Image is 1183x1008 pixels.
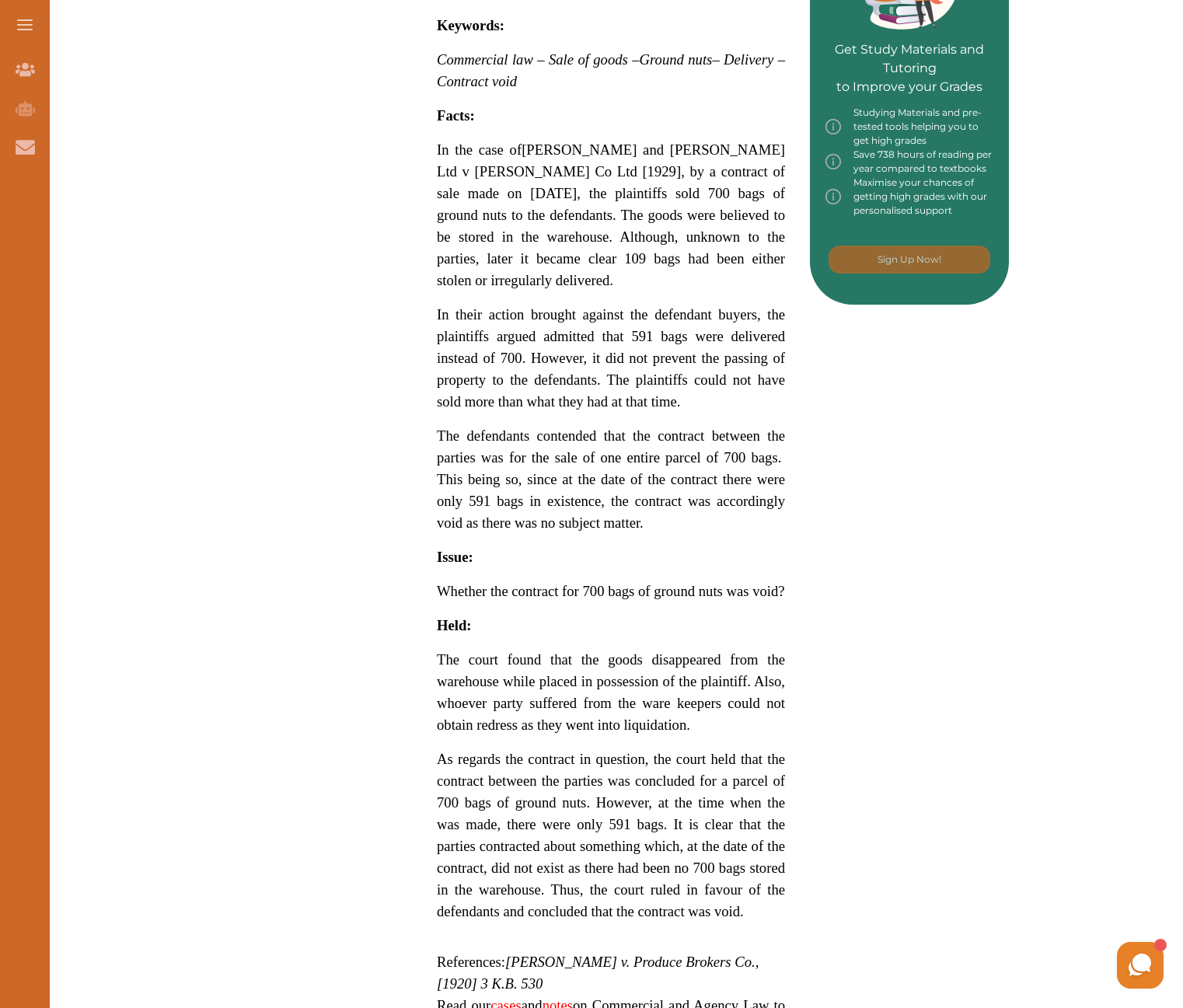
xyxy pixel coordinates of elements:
[437,51,640,68] span: Commercial law – Sale of goods –
[825,106,841,148] img: info-img
[437,306,785,410] span: In their action brought against the defendant buyers, the plaintiffs argued admitted that 591 bag...
[825,176,993,218] div: Maximise your chances of getting high grades with our personalised support
[437,617,472,633] strong: Held:
[878,253,941,267] p: Sign Up Now!
[829,367,1124,403] iframe: Reviews Badge Ribbon Widget
[437,651,785,733] span: The court found that the goods disappeared from the warehouse while placed in possession of the p...
[810,938,1167,992] iframe: HelpCrunch
[437,954,759,992] em: [PERSON_NAME] v. Produce Brokers Co., [1920] 3 K.B. 530
[825,106,993,148] div: Studying Materials and pre-tested tools helping you to get high grades
[437,549,473,565] strong: Issue:
[437,751,785,919] span: As regards the contract in question, the court held that the contract between the parties was con...
[829,246,990,274] button: [object Object]
[437,141,785,288] span: In the case of , by a contract of sale made on [DATE], the plaintiffs sold 700 bags of ground nut...
[437,141,785,180] span: [PERSON_NAME] and [PERSON_NAME] Ltd v [PERSON_NAME] Co Ltd [1929]
[825,176,841,218] img: info-img
[437,583,785,599] span: Whether the contract for 700 bags of ground nuts was void?
[437,427,785,531] span: The defendants contended that the contract between the parties was for the sale of one entire par...
[437,17,504,33] strong: Keywords:
[437,107,475,124] strong: Facts:
[437,954,759,992] span: References:
[640,51,713,68] span: Ground nuts
[825,148,993,176] div: Save 738 hours of reading per year compared to textbooks
[825,148,841,176] img: info-img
